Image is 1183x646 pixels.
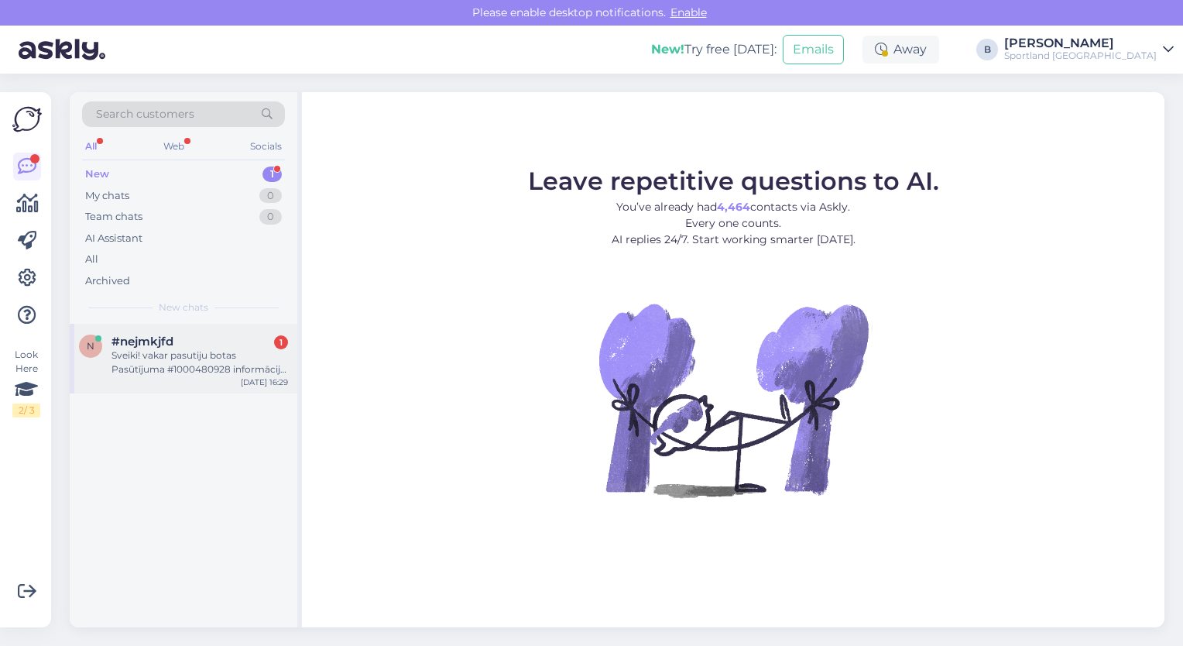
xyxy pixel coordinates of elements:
[85,273,130,289] div: Archived
[85,252,98,267] div: All
[12,404,40,417] div: 2 / 3
[111,349,288,376] div: Sveiki! vakar pasutiju botas Pasūtījuma #1000480928 informācija . un tiko saņēmu naudu atpakal ka...
[85,167,109,182] div: New
[87,340,94,352] span: n
[160,136,187,156] div: Web
[85,231,142,246] div: AI Assistant
[717,200,750,214] b: 4,464
[259,209,282,225] div: 0
[862,36,939,64] div: Away
[666,5,712,19] span: Enable
[651,42,684,57] b: New!
[262,167,282,182] div: 1
[274,335,288,349] div: 1
[111,335,173,349] span: #nejmkjfd
[783,35,844,64] button: Emails
[1004,37,1157,50] div: [PERSON_NAME]
[1004,37,1174,62] a: [PERSON_NAME]Sportland [GEOGRAPHIC_DATA]
[12,105,42,134] img: Askly Logo
[528,166,939,196] span: Leave repetitive questions to AI.
[241,376,288,388] div: [DATE] 16:29
[96,106,194,122] span: Search customers
[12,348,40,417] div: Look Here
[976,39,998,60] div: B
[1004,50,1157,62] div: Sportland [GEOGRAPHIC_DATA]
[82,136,100,156] div: All
[651,40,777,59] div: Try free [DATE]:
[528,199,939,248] p: You’ve already had contacts via Askly. Every one counts. AI replies 24/7. Start working smarter [...
[259,188,282,204] div: 0
[85,209,142,225] div: Team chats
[594,260,873,539] img: No Chat active
[247,136,285,156] div: Socials
[85,188,129,204] div: My chats
[159,301,208,314] span: New chats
